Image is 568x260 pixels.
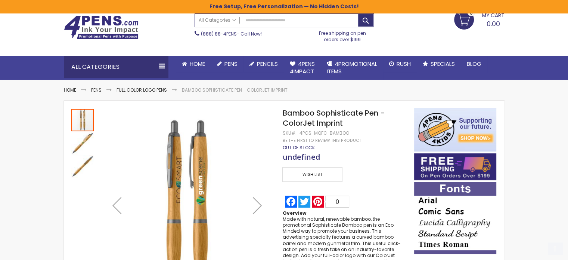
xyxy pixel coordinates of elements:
[71,155,94,178] img: Bamboo Sophisticate Pen - ColorJet Imprint
[195,14,240,26] a: All Categories
[117,87,167,93] a: Full Color Logo Pens
[282,167,342,182] span: Wish List
[461,56,487,72] a: Blog
[397,60,411,68] span: Rush
[71,132,94,155] img: Bamboo Sophisticate Pen - ColorJet Imprint
[201,31,262,37] span: - Call Now!
[414,182,496,254] img: font-personalization-examples
[299,130,349,136] div: 4PGS-MQFC-BAMBOO
[199,17,236,23] span: All Categories
[71,108,94,131] div: Bamboo Sophisticate Pen - ColorJet Imprint
[417,56,461,72] a: Specials
[284,56,321,80] a: 4Pens4impact
[282,144,314,151] span: Out of stock
[298,196,311,208] a: Twitter
[282,130,296,136] strong: SKU
[64,56,168,78] div: All Categories
[414,108,496,152] img: 4pens 4 kids
[211,56,243,72] a: Pens
[321,56,383,80] a: 4PROMOTIONALITEMS
[414,153,496,180] img: Free shipping on orders over $199
[190,60,205,68] span: Home
[257,60,278,68] span: Pencils
[282,210,306,216] strong: Overview
[290,60,315,75] span: 4Pens 4impact
[64,87,76,93] a: Home
[282,152,320,162] span: undefined
[383,56,417,72] a: Rush
[201,31,237,37] a: (888) 88-4PENS
[336,199,339,205] span: 0
[282,145,314,151] div: Availability
[71,131,94,155] div: Bamboo Sophisticate Pen - ColorJet Imprint
[282,108,384,128] span: Bamboo Sophisticate Pen - ColorJet Imprint
[454,10,505,28] a: 0.00 0
[243,56,284,72] a: Pencils
[176,56,211,72] a: Home
[467,60,481,68] span: Blog
[91,87,102,93] a: Pens
[431,60,455,68] span: Specials
[311,27,374,42] div: Free shipping on pen orders over $199
[224,60,238,68] span: Pens
[182,87,288,93] li: Bamboo Sophisticate Pen - ColorJet Imprint
[282,138,361,143] a: Be the first to review this product
[282,167,344,182] a: Wish List
[284,196,298,208] a: Facebook
[506,240,568,260] iframe: Google Customer Reviews
[487,19,500,28] span: 0.00
[64,15,139,39] img: 4Pens Custom Pens and Promotional Products
[327,60,377,75] span: 4PROMOTIONAL ITEMS
[71,155,94,178] div: Bamboo Sophisticate Pen - ColorJet Imprint
[311,196,350,208] a: Pinterest0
